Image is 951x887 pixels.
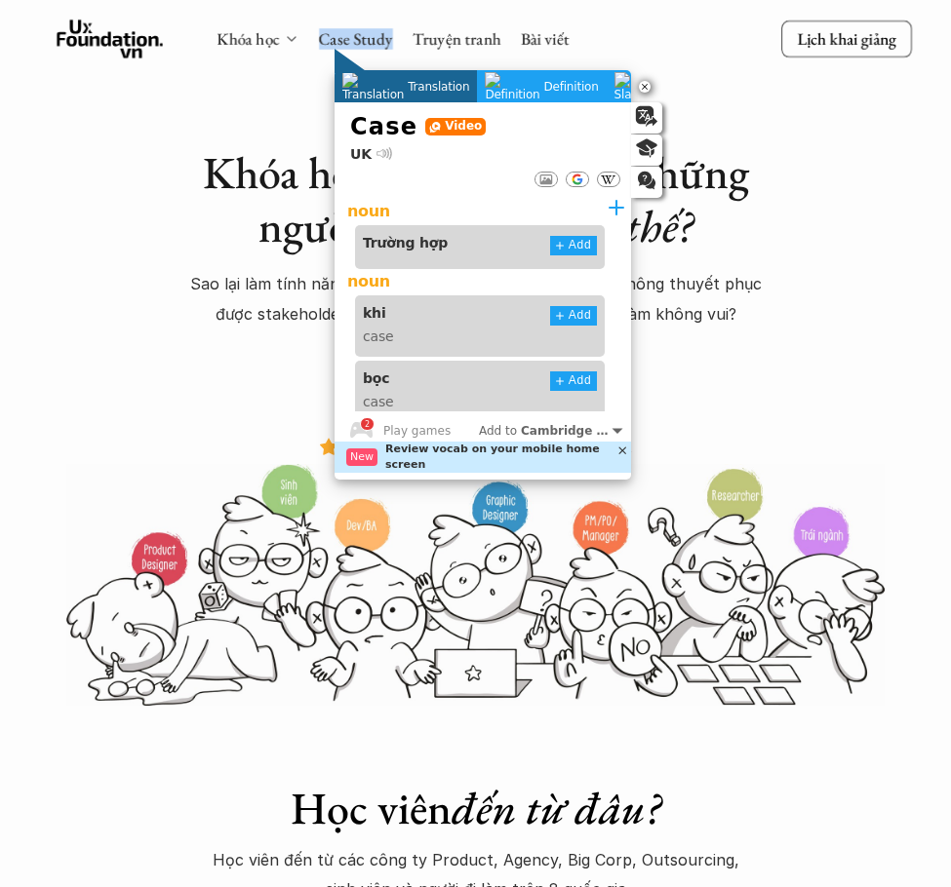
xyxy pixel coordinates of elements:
a: Truyện tranh [413,28,501,50]
a: Lịch khai giảng [781,20,912,58]
h1: Khóa học UX dành cho những người hay hỏi [185,146,766,253]
a: Case Study [319,28,393,50]
a: Khóa học [218,28,280,50]
a: Bài viết [521,28,570,50]
h1: Học viên [199,782,752,835]
p: Sao lại làm tính năng này? Sao lại thiết kế như vậy? Sao không thuyết phục được stakeholder? Hoặc... [185,269,766,328]
p: Lịch khai giảng [797,28,896,50]
em: sao lại thế? [502,197,693,255]
em: đến từ đâu? [452,779,661,837]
